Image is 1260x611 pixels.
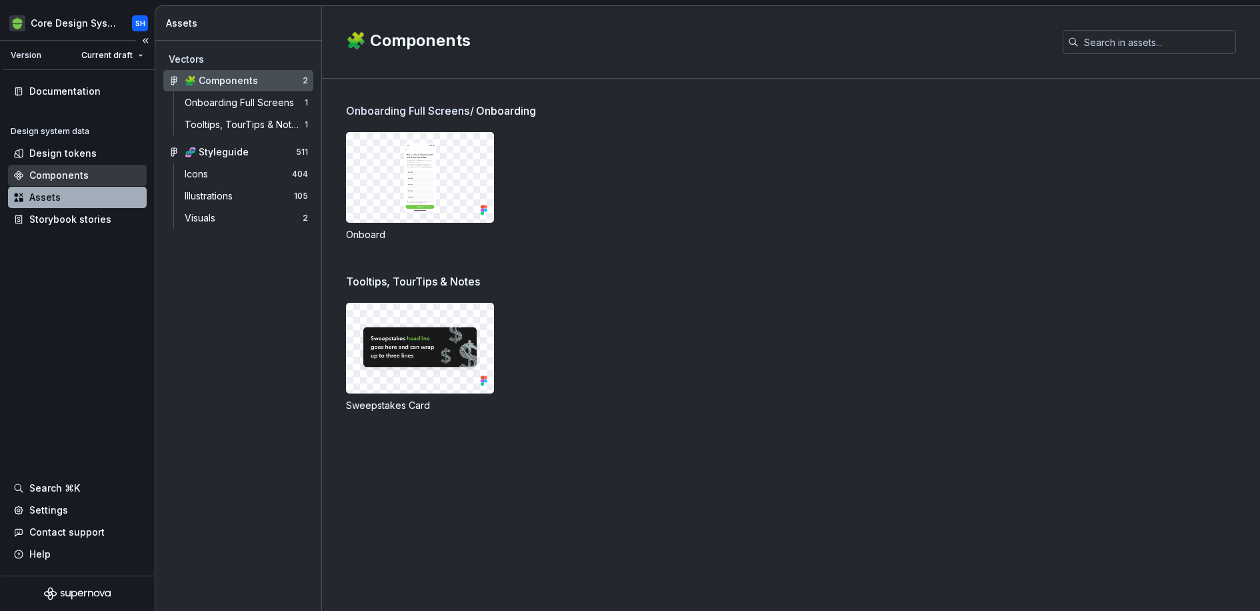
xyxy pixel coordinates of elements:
[8,209,147,230] a: Storybook stories
[346,399,494,412] div: Sweepstakes Card
[303,213,308,223] div: 2
[185,189,238,203] div: Illustrations
[292,169,308,179] div: 404
[346,228,494,241] div: Onboard
[305,119,308,130] div: 1
[9,15,25,31] img: 236da360-d76e-47e8-bd69-d9ae43f958f1.png
[29,169,89,182] div: Components
[75,46,149,65] button: Current draft
[305,97,308,108] div: 1
[163,141,313,163] a: 🧬 Styleguide511
[81,50,133,61] span: Current draft
[135,18,145,29] div: SH
[179,92,313,113] a: Onboarding Full Screens1
[179,163,313,185] a: Icons404
[44,587,111,600] svg: Supernova Logo
[185,74,258,87] div: 🧩 Components
[8,478,147,499] button: Search ⌘K
[29,147,97,160] div: Design tokens
[169,53,308,66] div: Vectors
[303,75,308,86] div: 2
[29,85,101,98] div: Documentation
[8,544,147,565] button: Help
[185,167,213,181] div: Icons
[294,191,308,201] div: 105
[29,548,51,561] div: Help
[29,504,68,517] div: Settings
[29,526,105,539] div: Contact support
[8,187,147,208] a: Assets
[8,143,147,164] a: Design tokens
[8,522,147,543] button: Contact support
[8,165,147,186] a: Components
[179,207,313,229] a: Visuals2
[185,118,305,131] div: Tooltips, TourTips & Notes
[29,213,111,226] div: Storybook stories
[136,31,155,50] button: Collapse sidebar
[8,500,147,521] a: Settings
[166,17,316,30] div: Assets
[163,70,313,91] a: 🧩 Components2
[476,103,536,119] span: Onboarding
[179,114,313,135] a: Tooltips, TourTips & Notes1
[185,145,249,159] div: 🧬 Styleguide
[8,81,147,102] a: Documentation
[1079,30,1236,54] input: Search in assets...
[346,273,480,289] span: Tooltips, TourTips & Notes
[29,482,80,495] div: Search ⌘K
[31,17,116,30] div: Core Design System
[11,126,89,137] div: Design system data
[346,103,475,119] span: Onboarding Full Screens
[296,147,308,157] div: 511
[346,30,1047,51] h2: 🧩 Components
[3,9,152,37] button: Core Design SystemSH
[11,50,41,61] div: Version
[185,211,221,225] div: Visuals
[185,96,299,109] div: Onboarding Full Screens
[179,185,313,207] a: Illustrations105
[29,191,61,204] div: Assets
[470,104,474,117] span: /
